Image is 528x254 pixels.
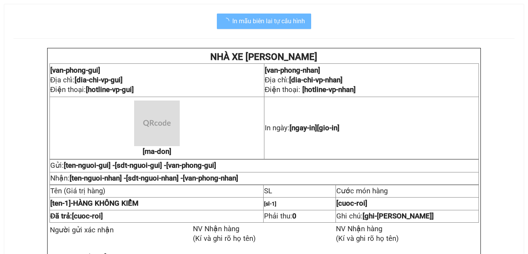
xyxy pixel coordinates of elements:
[166,161,216,170] span: [van-phong-gui]
[217,14,311,29] button: In mẫu biên lai tự cấu hình
[50,187,106,195] span: Tên (Giá trị hàng)
[336,199,367,208] span: [cuoc-roi]
[50,199,138,208] strong: HÀNG KHÔNG KIỂM
[265,124,339,132] span: In ngày:
[265,76,342,84] span: Địa chỉ:
[143,147,171,156] span: [ma-don]
[50,226,114,234] span: Người gửi xác nhận
[223,18,232,24] span: loading
[70,174,238,182] span: [ten-nguoi-nhan] -
[134,101,180,146] img: qr-code
[183,174,238,182] span: [van-phong-nhan]
[50,161,216,170] span: Gửi:
[289,76,342,84] strong: [dia-chi-vp-nhan]
[336,187,388,195] span: Cước món hàng
[264,187,272,195] span: SL
[50,199,73,208] span: -
[193,225,239,233] span: NV Nhận hàng
[264,201,276,207] span: [sl-1]
[336,212,434,220] span: Ghi chú:
[50,174,238,182] span: Nhận:
[265,85,356,94] span: Điện thoại:
[336,234,399,243] span: (Kí và ghi rõ họ tên)
[50,212,103,220] span: Đã trả:
[50,76,123,84] span: Địa chỉ:
[64,161,216,170] span: [ten-nguoi-gui] -
[115,161,216,170] span: [sdt-nguoi-gui] -
[72,212,103,220] span: [cuoc-roi]
[336,225,382,233] span: NV Nhận hàng
[317,124,339,132] span: [gio-in]
[264,212,296,220] span: Phải thu:
[50,199,71,208] span: [ten-1]
[126,174,238,182] span: [sdt-nguoi-nhan] -
[292,212,296,220] strong: 0
[193,234,256,243] span: (Kí và ghi rõ họ tên)
[50,66,100,75] span: [van-phong-gui]
[86,85,134,94] span: [hotline-vp-gui]
[265,66,320,75] span: [van-phong-nhan]
[50,85,134,94] span: Điện thoại:
[232,16,305,26] span: In mẫu biên lai tự cấu hình
[290,124,339,132] span: [ngay-in]
[363,212,434,220] span: [ghi-[PERSON_NAME]]
[75,76,123,84] strong: [dia-chi-vp-gui]
[302,85,356,94] span: [hotline-vp-nhan]
[210,51,317,62] strong: NHÀ XE [PERSON_NAME]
